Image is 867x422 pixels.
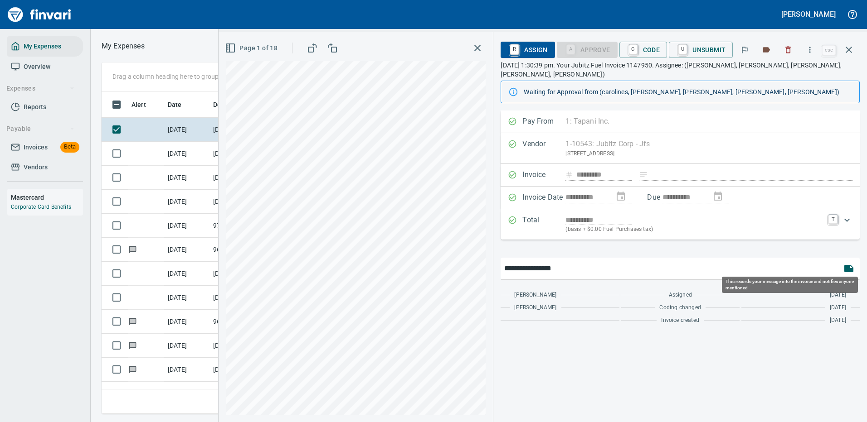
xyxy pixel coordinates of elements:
[24,41,61,52] span: My Expenses
[3,80,78,97] button: Expenses
[209,262,291,286] td: [DATE] Invoice IN003351829 from [GEOGRAPHIC_DATA] Equipment Co. (1-11113)
[213,99,247,110] span: Description
[164,166,209,190] td: [DATE]
[209,214,291,238] td: 97210.1145190
[24,142,48,153] span: Invoices
[164,262,209,286] td: [DATE]
[128,318,137,324] span: Has messages
[800,40,820,60] button: More
[164,238,209,262] td: [DATE]
[661,316,699,325] span: Invoice created
[164,382,209,406] td: [DATE]
[6,83,75,94] span: Expenses
[24,101,46,113] span: Reports
[830,291,846,300] span: [DATE]
[822,45,836,55] a: esc
[669,42,733,58] button: UUnsubmit
[209,286,291,310] td: [DATE] Invoice 6661473 from Superior Tire Service, Inc (1-10991)
[659,303,701,312] span: Coding changed
[164,286,209,310] td: [DATE]
[781,10,836,19] h5: [PERSON_NAME]
[830,316,846,325] span: [DATE]
[669,291,692,300] span: Assigned
[128,366,137,372] span: Has messages
[778,40,798,60] button: Discard
[24,61,50,72] span: Overview
[11,204,71,210] a: Corporate Card Benefits
[676,42,726,58] span: Unsubmit
[510,44,519,54] a: R
[132,99,158,110] span: Alert
[756,40,776,60] button: Labels
[128,342,137,348] span: Has messages
[164,190,209,214] td: [DATE]
[7,36,83,57] a: My Expenses
[514,291,556,300] span: [PERSON_NAME]
[164,358,209,382] td: [DATE]
[629,44,638,54] a: C
[524,84,852,100] div: Waiting for Approval from (carolines, [PERSON_NAME], [PERSON_NAME], [PERSON_NAME], [PERSON_NAME])
[128,246,137,252] span: Has messages
[501,42,555,58] button: RAssign
[209,358,291,382] td: [DATE] Invoice 0980040-IN from [PERSON_NAME] & [PERSON_NAME] Inc (1-11122)
[164,310,209,334] td: [DATE]
[11,192,83,202] h6: Mastercard
[209,334,291,358] td: [DATE] Invoice IN-068273 from [PERSON_NAME] Oil Co Inc (1-38025)
[24,162,48,173] span: Vendors
[6,123,75,134] span: Payable
[164,142,209,166] td: [DATE]
[168,99,182,110] span: Date
[508,42,547,58] span: Assign
[820,39,860,61] span: Close invoice
[227,43,278,54] span: Page 1 of 18
[209,238,291,262] td: 96384.252504
[209,310,291,334] td: 96736.1325045
[213,99,259,110] span: Description
[102,41,145,52] p: My Expenses
[779,7,838,21] button: [PERSON_NAME]
[168,99,194,110] span: Date
[522,215,565,234] p: Total
[164,118,209,142] td: [DATE]
[501,209,860,240] div: Expand
[132,99,146,110] span: Alert
[5,4,73,25] img: Finvari
[565,225,823,234] p: (basis + $0.00 Fuel Purchases tax)
[627,42,660,58] span: Code
[3,120,78,137] button: Payable
[60,142,79,152] span: Beta
[209,142,291,166] td: [DATE] Invoice 25-485103 from Associated Petroleum Products Inc (APP) (1-23098)
[830,303,846,312] span: [DATE]
[7,97,83,117] a: Reports
[112,72,245,81] p: Drag a column heading here to group the table
[7,57,83,77] a: Overview
[7,137,83,158] a: InvoicesBeta
[7,157,83,177] a: Vendors
[209,190,291,214] td: [DATE] Invoice 6658100 from Superior Tire Service, Inc (1-10991)
[102,41,145,52] nav: breadcrumb
[501,61,860,79] p: [DATE] 1:30:39 pm. Your Jubitz Fuel Invoice 1147950. Assignee: ([PERSON_NAME], [PERSON_NAME], [PE...
[678,44,687,54] a: U
[619,42,667,58] button: CCode
[209,382,291,406] td: [DATE] Invoice 157102466 from [PERSON_NAME][GEOGRAPHIC_DATA] (1-38594)
[557,45,618,53] div: Coding Required
[828,215,838,224] a: T
[735,40,755,60] button: Flag
[223,40,281,57] button: Page 1 of 18
[209,166,291,190] td: [DATE] Invoice W 7124 from Ferox Fleet Services (1-39557)
[209,118,291,142] td: [DATE] Invoice CL1147950 from Jubitz Corp - Jfs (1-10543)
[514,303,556,312] span: [PERSON_NAME]
[164,334,209,358] td: [DATE]
[164,214,209,238] td: [DATE]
